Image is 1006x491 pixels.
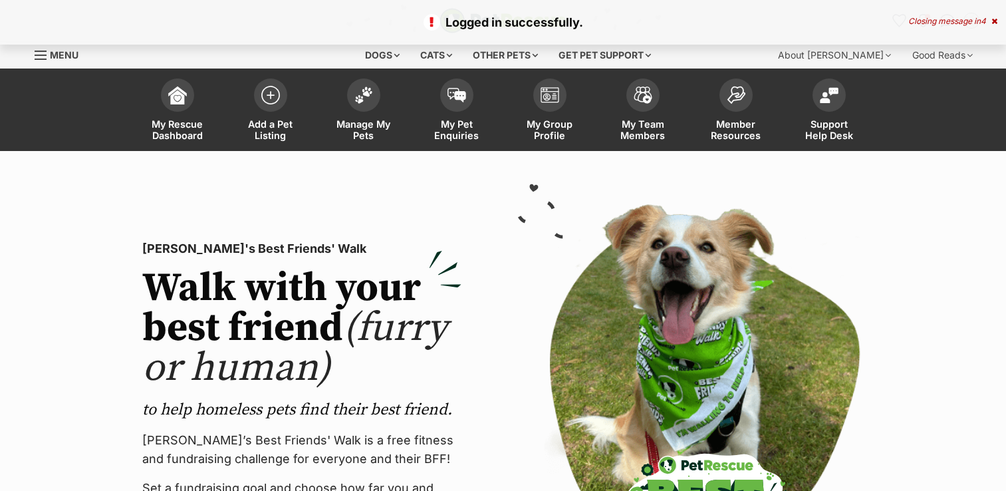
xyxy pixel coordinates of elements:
p: [PERSON_NAME]'s Best Friends' Walk [142,240,461,258]
img: team-members-icon-5396bd8760b3fe7c0b43da4ab00e1e3bb1a5d9ba89233759b79545d2d3fc5d0d.svg [634,86,652,104]
img: group-profile-icon-3fa3cf56718a62981997c0bc7e787c4b2cf8bcc04b72c1350f741eb67cf2f40e.svg [541,87,559,103]
a: Menu [35,42,88,66]
a: My Group Profile [503,72,596,151]
span: Support Help Desk [799,118,859,141]
span: My Team Members [613,118,673,141]
div: Dogs [356,42,409,69]
span: Menu [50,49,78,61]
span: My Group Profile [520,118,580,141]
a: Add a Pet Listing [224,72,317,151]
span: My Rescue Dashboard [148,118,207,141]
a: My Team Members [596,72,690,151]
div: About [PERSON_NAME] [769,42,900,69]
div: Cats [411,42,461,69]
h2: Walk with your best friend [142,269,461,389]
p: to help homeless pets find their best friend. [142,399,461,420]
span: Add a Pet Listing [241,118,301,141]
span: (furry or human) [142,303,447,393]
div: Good Reads [903,42,982,69]
img: add-pet-listing-icon-0afa8454b4691262ce3f59096e99ab1cd57d4a30225e0717b998d2c9b9846f56.svg [261,86,280,104]
span: Member Resources [706,118,766,141]
a: Manage My Pets [317,72,410,151]
span: My Pet Enquiries [427,118,487,141]
img: dashboard-icon-eb2f2d2d3e046f16d808141f083e7271f6b2e854fb5c12c21221c1fb7104beca.svg [168,86,187,104]
a: Member Resources [690,72,783,151]
img: member-resources-icon-8e73f808a243e03378d46382f2149f9095a855e16c252ad45f914b54edf8863c.svg [727,86,745,104]
a: My Pet Enquiries [410,72,503,151]
img: help-desk-icon-fdf02630f3aa405de69fd3d07c3f3aa587a6932b1a1747fa1d2bba05be0121f9.svg [820,87,838,103]
img: pet-enquiries-icon-7e3ad2cf08bfb03b45e93fb7055b45f3efa6380592205ae92323e6603595dc1f.svg [447,88,466,102]
a: My Rescue Dashboard [131,72,224,151]
img: manage-my-pets-icon-02211641906a0b7f246fdf0571729dbe1e7629f14944591b6c1af311fb30b64b.svg [354,86,373,104]
span: Manage My Pets [334,118,394,141]
div: Other pets [463,42,547,69]
div: Get pet support [549,42,660,69]
a: Support Help Desk [783,72,876,151]
p: [PERSON_NAME]’s Best Friends' Walk is a free fitness and fundraising challenge for everyone and t... [142,431,461,468]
